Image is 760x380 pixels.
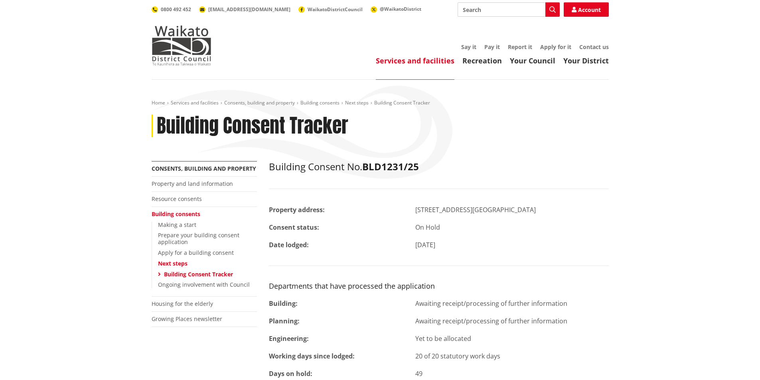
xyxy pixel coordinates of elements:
[152,6,191,13] a: 0800 492 452
[409,316,615,326] div: Awaiting receipt/processing of further information
[152,100,609,106] nav: breadcrumb
[152,195,202,203] a: Resource consents
[269,205,325,214] strong: Property address:
[158,249,234,256] a: Apply for a building consent
[462,56,502,65] a: Recreation
[199,6,290,13] a: [EMAIL_ADDRESS][DOMAIN_NAME]
[152,26,211,65] img: Waikato District Council - Te Kaunihera aa Takiwaa o Waikato
[158,231,239,246] a: Prepare your building consent application
[300,99,340,106] a: Building consents
[161,6,191,13] span: 0800 492 452
[484,43,500,51] a: Pay it
[563,56,609,65] a: Your District
[152,180,233,187] a: Property and land information
[152,210,200,218] a: Building consents
[269,317,300,325] strong: Planning:
[461,43,476,51] a: Say it
[171,99,219,106] a: Services and facilities
[458,2,560,17] input: Search input
[345,99,369,106] a: Next steps
[269,282,609,291] h3: Departments that have processed the application
[269,240,309,249] strong: Date lodged:
[409,205,615,215] div: [STREET_ADDRESS][GEOGRAPHIC_DATA]
[269,223,319,232] strong: Consent status:
[540,43,571,51] a: Apply for it
[152,99,165,106] a: Home
[508,43,532,51] a: Report it
[208,6,290,13] span: [EMAIL_ADDRESS][DOMAIN_NAME]
[269,369,312,378] strong: Days on hold:
[269,334,309,343] strong: Engineering:
[157,114,348,138] h1: Building Consent Tracker
[371,6,421,12] a: @WaikatoDistrict
[158,260,188,267] a: Next steps
[409,334,615,343] div: Yet to be allocated
[152,300,213,307] a: Housing for the elderly
[298,6,363,13] a: WaikatoDistrictCouncil
[224,99,295,106] a: Consents, building and property
[269,161,609,173] h2: Building Consent No.
[269,352,355,360] strong: Working days since lodged:
[308,6,363,13] span: WaikatoDistrictCouncil
[510,56,555,65] a: Your Council
[409,240,615,250] div: [DATE]
[152,315,222,323] a: Growing Places newsletter
[158,281,250,288] a: Ongoing involvement with Council
[579,43,609,51] a: Contact us
[164,270,233,278] a: Building Consent Tracker
[380,6,421,12] span: @WaikatoDistrict
[409,351,615,361] div: 20 of 20 statutory work days
[564,2,609,17] a: Account
[152,165,256,172] a: Consents, building and property
[409,222,615,232] div: On Hold
[409,369,615,378] div: 49
[376,56,454,65] a: Services and facilities
[269,299,298,308] strong: Building:
[362,160,419,173] strong: BLD1231/25
[158,221,196,228] a: Making a start
[374,99,430,106] span: Building Consent Tracker
[409,299,615,308] div: Awaiting receipt/processing of further information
